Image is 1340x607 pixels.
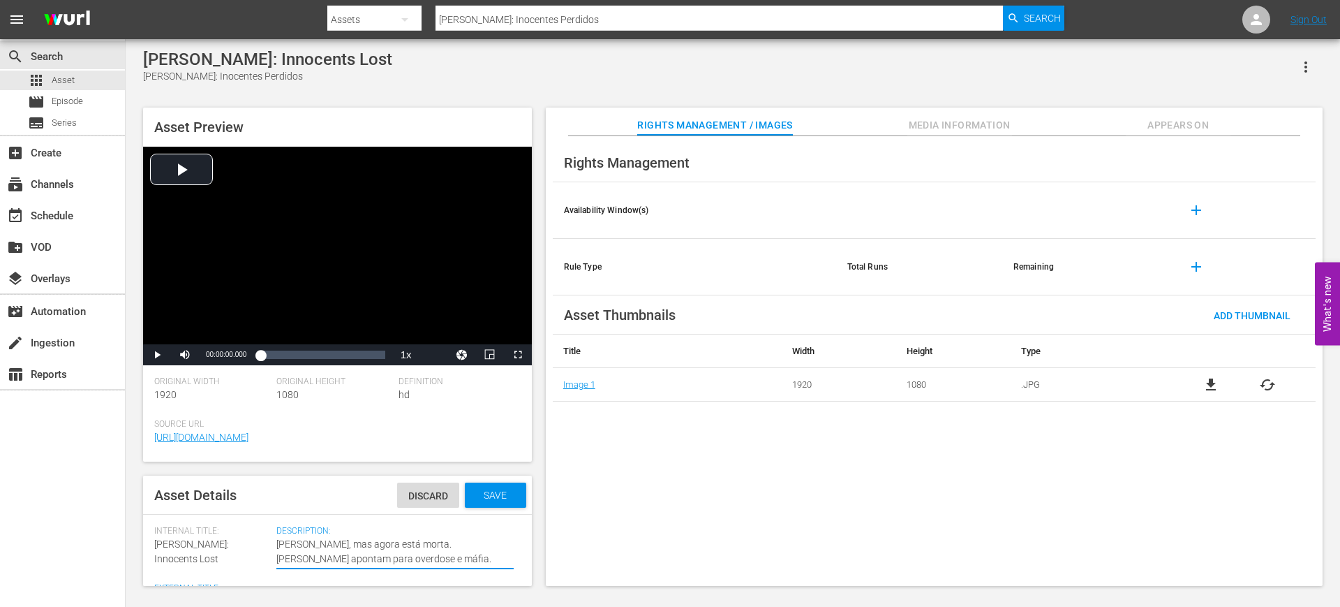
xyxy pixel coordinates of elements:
[399,389,410,400] span: hd
[28,72,45,89] span: Asset
[1003,6,1064,31] button: Search
[206,351,246,358] span: 00:00:00.000
[276,389,299,400] span: 1080
[7,145,24,161] span: Create
[1126,117,1230,134] span: Appears On
[143,50,392,69] div: [PERSON_NAME]: Innocents Lost
[782,335,896,368] th: Width
[397,490,459,502] span: Discard
[1179,250,1213,284] button: add
[28,94,45,110] span: Episode
[1203,376,1219,393] a: file_download
[8,11,25,28] span: menu
[154,539,229,564] span: [PERSON_NAME]: Innocents Lost
[28,115,45,131] span: Series
[1315,262,1340,345] button: Open Feedback Widget
[553,335,782,368] th: Title
[7,335,24,351] span: Ingestion
[33,3,100,36] img: ans4CAIJ8jUAAAAAAAAAAAAAAAAAAAAAAAAgQb4GAAAAAAAAAAAAAAAAAAAAAAAAJMjXAAAAAAAAAAAAAAAAAAAAAAAAgAT5G...
[154,526,269,537] span: Internal Title:
[143,344,171,365] button: Play
[276,537,514,566] textarea: [PERSON_NAME] era como uma filha para [PERSON_NAME], mas agora está morta. [PERSON_NAME] apontam ...
[1203,302,1302,328] button: Add Thumbnail
[1002,239,1168,295] th: Remaining
[52,94,83,108] span: Episode
[7,303,24,320] span: Automation
[154,389,177,400] span: 1920
[154,119,244,136] span: Asset Preview
[276,376,392,388] span: Original Height
[154,432,248,443] a: [URL][DOMAIN_NAME]
[1188,202,1205,219] span: add
[472,490,518,501] span: Save
[154,583,262,594] span: External Title:
[1290,14,1327,25] a: Sign Out
[7,176,24,193] span: Channels
[1024,6,1061,31] span: Search
[7,207,24,224] span: Schedule
[564,154,690,171] span: Rights Management
[154,487,237,504] span: Asset Details
[1259,376,1276,393] button: cached
[276,526,514,537] span: Description:
[52,116,77,130] span: Series
[907,117,1012,134] span: Media Information
[504,344,532,365] button: Fullscreen
[1203,310,1302,321] span: Add Thumbnail
[1179,193,1213,227] button: add
[637,117,792,134] span: Rights Management / Images
[563,379,595,390] a: Image 1
[564,307,676,323] span: Asset Thumbnails
[143,69,392,84] div: [PERSON_NAME]: Inocentes Perdidos
[7,48,24,65] span: Search
[896,368,1011,402] td: 1080
[782,368,896,402] td: 1920
[836,239,1002,295] th: Total Runs
[143,147,532,365] div: Video Player
[896,335,1011,368] th: Height
[399,376,514,388] span: Definition
[476,344,504,365] button: Picture-in-Picture
[397,483,459,508] button: Discard
[553,182,836,239] th: Availability Window(s)
[1188,258,1205,275] span: add
[392,344,420,365] button: Playback Rate
[171,344,199,365] button: Mute
[553,239,836,295] th: Rule Type
[154,376,269,388] span: Original Width
[1011,368,1163,402] td: .JPG
[52,73,75,87] span: Asset
[1011,335,1163,368] th: Type
[7,366,24,383] span: Reports
[154,419,514,430] span: Source Url
[448,344,476,365] button: Jump To Time
[7,239,24,256] span: VOD
[465,483,526,508] button: Save
[7,270,24,287] span: Overlays
[260,351,385,359] div: Progress Bar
